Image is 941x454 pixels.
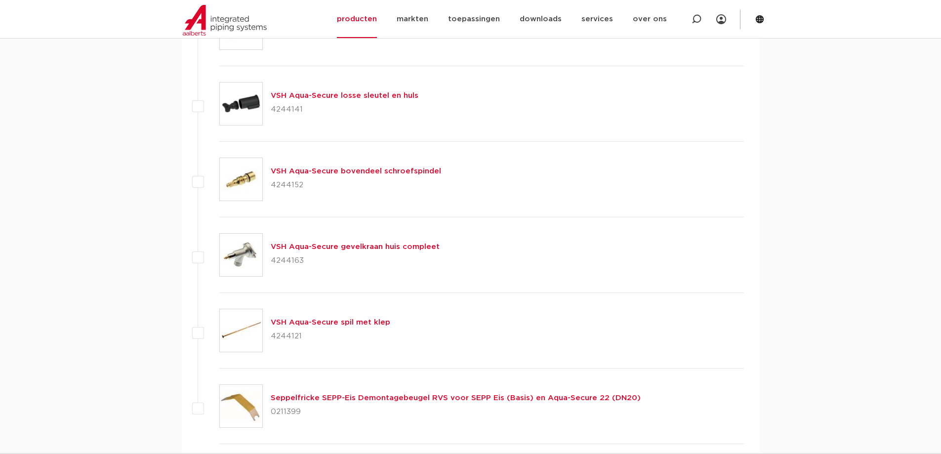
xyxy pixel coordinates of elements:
[271,319,390,326] a: VSH Aqua-Secure spil met klep
[271,394,641,402] a: Seppelfricke SEPP-Eis Demontagebeugel RVS voor SEPP Eis (Basis) en Aqua-Secure 22 (DN20)
[220,158,262,201] img: Thumbnail for VSH Aqua-Secure bovendeel schroefspindel
[220,309,262,352] img: Thumbnail for VSH Aqua-Secure spil met klep
[271,102,418,118] p: 4244141
[271,167,441,175] a: VSH Aqua-Secure bovendeel schroefspindel
[220,234,262,276] img: Thumbnail for VSH Aqua-Secure gevelkraan huis compleet
[271,329,390,344] p: 4244121
[271,253,440,269] p: 4244163
[220,385,262,427] img: Thumbnail for Seppelfricke SEPP-Eis Demontagebeugel RVS voor SEPP Eis (Basis) en Aqua-Secure 22 (...
[716,8,726,30] div: my IPS
[271,243,440,250] a: VSH Aqua-Secure gevelkraan huis compleet
[271,177,441,193] p: 4244152
[220,83,262,125] img: Thumbnail for VSH Aqua-Secure losse sleutel en huls
[271,404,641,420] p: 0211399
[271,92,418,99] a: VSH Aqua-Secure losse sleutel en huls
